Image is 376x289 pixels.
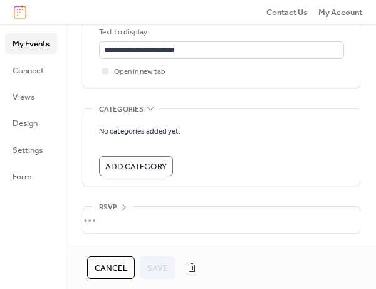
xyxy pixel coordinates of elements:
[318,6,362,19] span: My Account
[13,144,43,157] span: Settings
[266,6,308,19] span: Contact Us
[5,60,57,80] a: Connect
[105,160,167,173] span: Add Category
[13,65,44,77] span: Connect
[5,113,57,133] a: Design
[99,26,342,39] div: Text to display
[5,166,57,186] a: Form
[99,156,173,176] button: Add Category
[83,207,360,233] div: •••
[5,33,57,53] a: My Events
[5,87,57,107] a: Views
[13,171,32,183] span: Form
[99,201,117,214] span: RSVP
[114,66,165,78] span: Open in new tab
[99,125,180,138] span: No categories added yet.
[95,262,127,275] span: Cancel
[13,91,34,103] span: Views
[13,117,38,130] span: Design
[14,5,26,19] img: logo
[318,6,362,18] a: My Account
[87,256,135,279] button: Cancel
[266,6,308,18] a: Contact Us
[5,140,57,160] a: Settings
[13,38,50,50] span: My Events
[99,103,144,115] span: Categories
